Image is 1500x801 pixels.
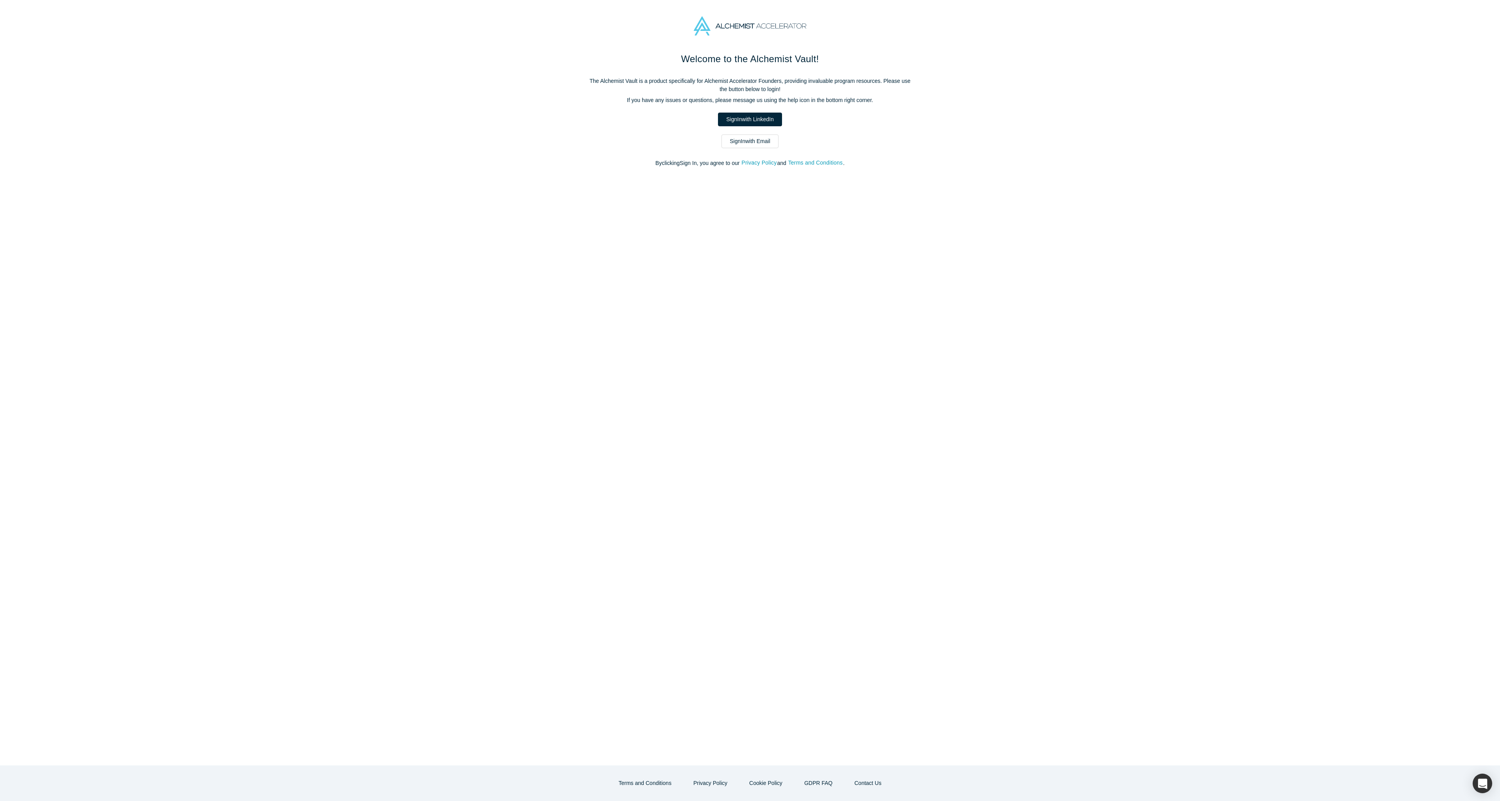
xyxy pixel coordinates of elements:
button: Cookie Policy [741,776,791,790]
button: Privacy Policy [685,776,736,790]
a: SignInwith LinkedIn [718,113,782,126]
a: SignInwith Email [721,134,779,148]
a: GDPR FAQ [796,776,841,790]
button: Terms and Conditions [611,776,680,790]
p: By clicking Sign In , you agree to our and . [586,159,914,167]
button: Contact Us [846,776,889,790]
button: Privacy Policy [741,158,777,167]
p: If you have any issues or questions, please message us using the help icon in the bottom right co... [586,96,914,104]
img: Alchemist Accelerator Logo [694,16,806,36]
p: The Alchemist Vault is a product specifically for Alchemist Accelerator Founders, providing inval... [586,77,914,93]
button: Terms and Conditions [788,158,843,167]
h1: Welcome to the Alchemist Vault! [586,52,914,66]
